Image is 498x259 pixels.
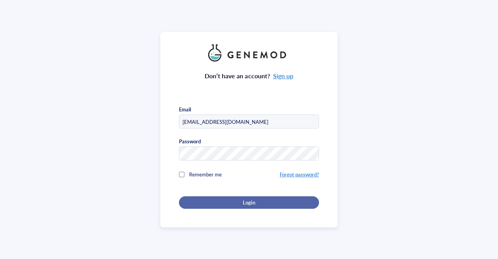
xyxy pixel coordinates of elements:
img: genemod_logo_light-BcqUzbGq.png [208,44,290,62]
span: Remember me [189,171,222,178]
div: Email [179,106,191,113]
div: Don’t have an account? [205,71,293,81]
span: Login [243,199,255,206]
a: Sign up [273,71,293,80]
button: Login [179,196,319,209]
a: Forgot password? [280,171,319,178]
div: Password [179,138,201,145]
